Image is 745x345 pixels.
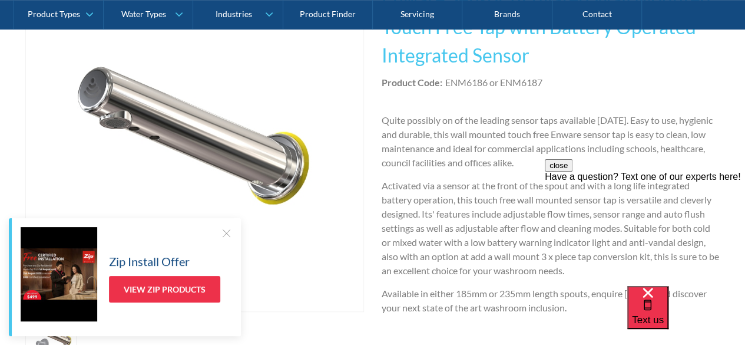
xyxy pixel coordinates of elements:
iframe: podium webchat widget prompt [545,159,745,301]
div: ENM6186 or ENM6187 [445,75,542,90]
strong: Product Code: [382,77,442,88]
div: Water Types [121,9,166,19]
p: Quite possibly on of the leading sensor taps available [DATE]. Easy to use, hygienic and durable,... [382,113,720,170]
div: Product Types [28,9,80,19]
h5: Zip Install Offer [109,252,190,270]
p: ‍ [382,324,720,338]
p: Available in either 185mm or 235mm length spouts, enquire [DATE] and discover your next state of ... [382,287,720,315]
p: Activated via a sensor at the front of the spout and with a long life integrated battery operatio... [382,179,720,278]
iframe: podium webchat widget bubble [627,286,745,345]
div: Industries [215,9,251,19]
img: Zip Install Offer [21,227,97,321]
a: View Zip Products [109,276,220,303]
